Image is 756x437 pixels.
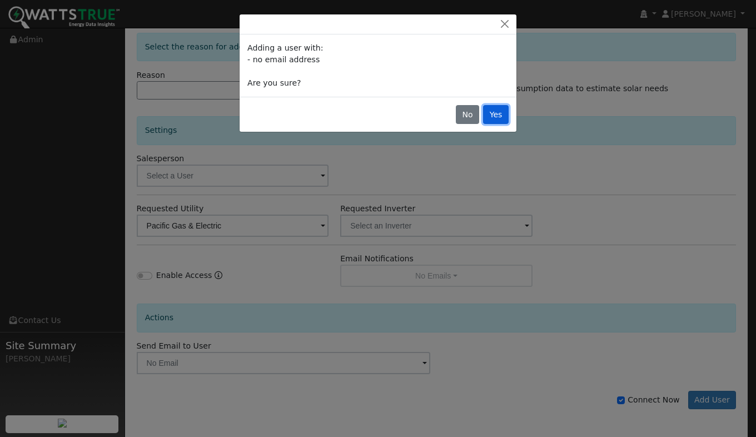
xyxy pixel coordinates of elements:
[483,105,509,124] button: Yes
[247,78,301,87] span: Are you sure?
[497,18,513,30] button: Close
[247,43,323,52] span: Adding a user with:
[456,105,479,124] button: No
[247,55,320,64] span: - no email address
